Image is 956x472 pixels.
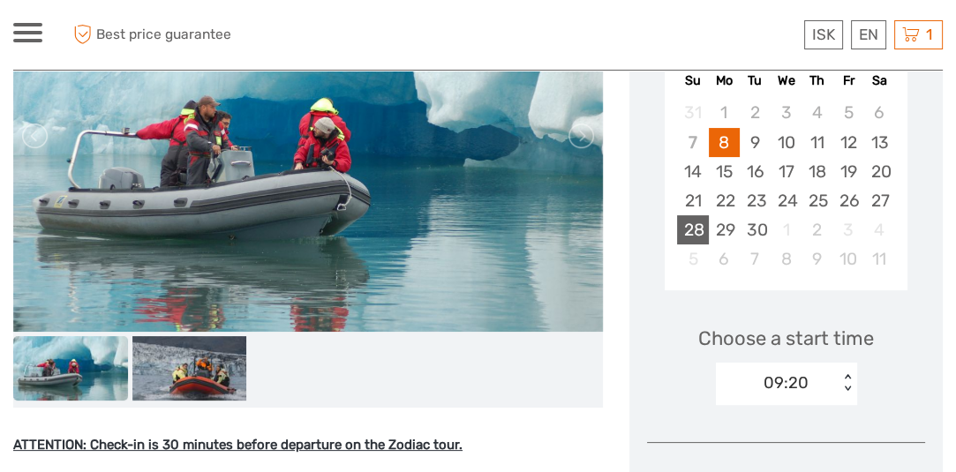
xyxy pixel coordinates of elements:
div: Choose Tuesday, September 23rd, 2025 [740,186,771,215]
div: Not available Sunday, September 7th, 2025 [677,128,708,157]
div: Choose Sunday, September 28th, 2025 [677,215,708,244]
div: Tu [740,69,771,93]
div: Choose Tuesday, September 16th, 2025 [740,157,771,186]
div: Choose Tuesday, October 7th, 2025 [740,244,771,273]
div: Choose Friday, September 19th, 2025 [832,157,863,186]
div: Not available Thursday, September 4th, 2025 [802,98,832,127]
div: Not available Wednesday, September 3rd, 2025 [771,98,802,127]
div: Choose Monday, September 15th, 2025 [709,157,740,186]
div: Choose Friday, October 10th, 2025 [832,244,863,273]
div: Not available Sunday, August 31st, 2025 [677,98,708,127]
img: 739e5174ab984a939e9b1c5e546fb42d_slider_thumbnail.jpg [13,336,128,401]
div: Su [677,69,708,93]
span: 1 [923,26,935,43]
div: We [771,69,802,93]
div: Choose Thursday, September 25th, 2025 [802,186,832,215]
div: Not available Sunday, October 5th, 2025 [677,244,708,273]
div: Choose Sunday, September 21st, 2025 [677,186,708,215]
div: Not available Saturday, September 6th, 2025 [863,98,894,127]
div: Fr [832,69,863,93]
div: Choose Thursday, October 9th, 2025 [802,244,832,273]
p: We're away right now. Please check back later! [25,31,199,45]
div: Not available Friday, October 3rd, 2025 [832,215,863,244]
div: 09:20 [764,371,809,394]
div: Choose Thursday, September 18th, 2025 [802,157,832,186]
strong: ATTENTION: Check-in is 30 minutes before departure on the Zodiac tour. [13,437,463,453]
div: Sa [863,69,894,93]
div: Not available Wednesday, October 1st, 2025 [771,215,802,244]
div: Choose Monday, September 8th, 2025 [709,128,740,157]
div: Choose Saturday, October 11th, 2025 [863,244,894,273]
div: Choose Thursday, October 2nd, 2025 [802,215,832,244]
div: month 2025-09 [670,98,901,273]
img: 22583a90ae0f43bc9950ba1d03e894c2_slider_thumbnail.jpeg [132,336,247,401]
div: Choose Wednesday, October 8th, 2025 [771,244,802,273]
div: Mo [709,69,740,93]
div: Choose Wednesday, September 10th, 2025 [771,128,802,157]
span: ISK [812,26,835,43]
div: Choose Monday, September 22nd, 2025 [709,186,740,215]
div: Not available Tuesday, September 2nd, 2025 [740,98,771,127]
span: Choose a start time [698,325,874,352]
button: Open LiveChat chat widget [203,27,224,49]
div: Choose Friday, September 12th, 2025 [832,128,863,157]
div: Choose Tuesday, September 30th, 2025 [740,215,771,244]
div: Choose Sunday, September 14th, 2025 [677,157,708,186]
div: Not available Friday, September 5th, 2025 [832,98,863,127]
div: Choose Saturday, September 13th, 2025 [863,128,894,157]
div: Choose Saturday, September 27th, 2025 [863,186,894,215]
div: < > [839,374,854,393]
div: Choose Monday, September 29th, 2025 [709,215,740,244]
div: Choose Thursday, September 11th, 2025 [802,128,832,157]
div: Choose Wednesday, September 24th, 2025 [771,186,802,215]
div: Choose Monday, October 6th, 2025 [709,244,740,273]
div: Choose Wednesday, September 17th, 2025 [771,157,802,186]
div: EN [851,20,886,49]
div: Not available Saturday, October 4th, 2025 [863,215,894,244]
span: Best price guarantee [69,20,245,49]
div: Not available Monday, September 1st, 2025 [709,98,740,127]
div: Choose Saturday, September 20th, 2025 [863,157,894,186]
div: Choose Tuesday, September 9th, 2025 [740,128,771,157]
div: Choose Friday, September 26th, 2025 [832,186,863,215]
div: Th [802,69,832,93]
